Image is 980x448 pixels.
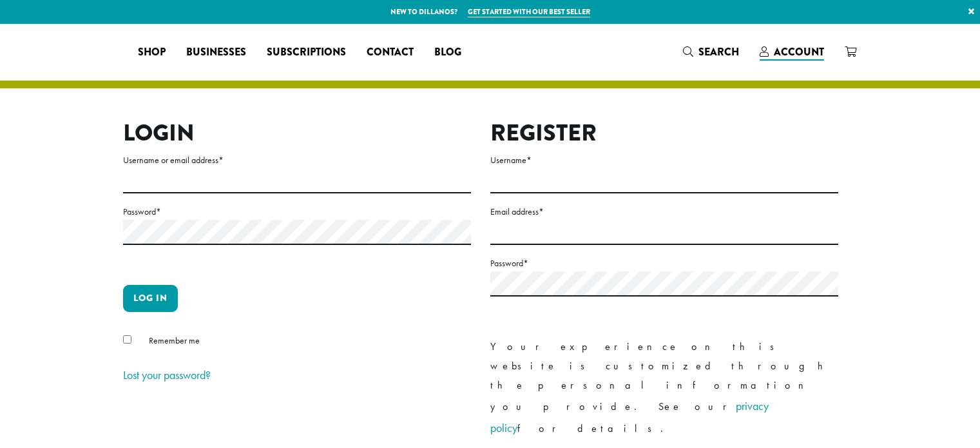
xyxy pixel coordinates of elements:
[434,44,461,61] span: Blog
[186,44,246,61] span: Businesses
[367,44,414,61] span: Contact
[490,152,838,168] label: Username
[468,6,590,17] a: Get started with our best seller
[267,44,346,61] span: Subscriptions
[490,337,838,439] p: Your experience on this website is customized through the personal information you provide. See o...
[490,119,838,147] h2: Register
[490,255,838,271] label: Password
[123,152,471,168] label: Username or email address
[123,367,211,382] a: Lost your password?
[490,204,838,220] label: Email address
[138,44,166,61] span: Shop
[123,285,178,312] button: Log in
[149,335,200,346] span: Remember me
[774,44,824,59] span: Account
[123,119,471,147] h2: Login
[128,42,176,63] a: Shop
[490,398,769,435] a: privacy policy
[673,41,749,63] a: Search
[123,204,471,220] label: Password
[698,44,739,59] span: Search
